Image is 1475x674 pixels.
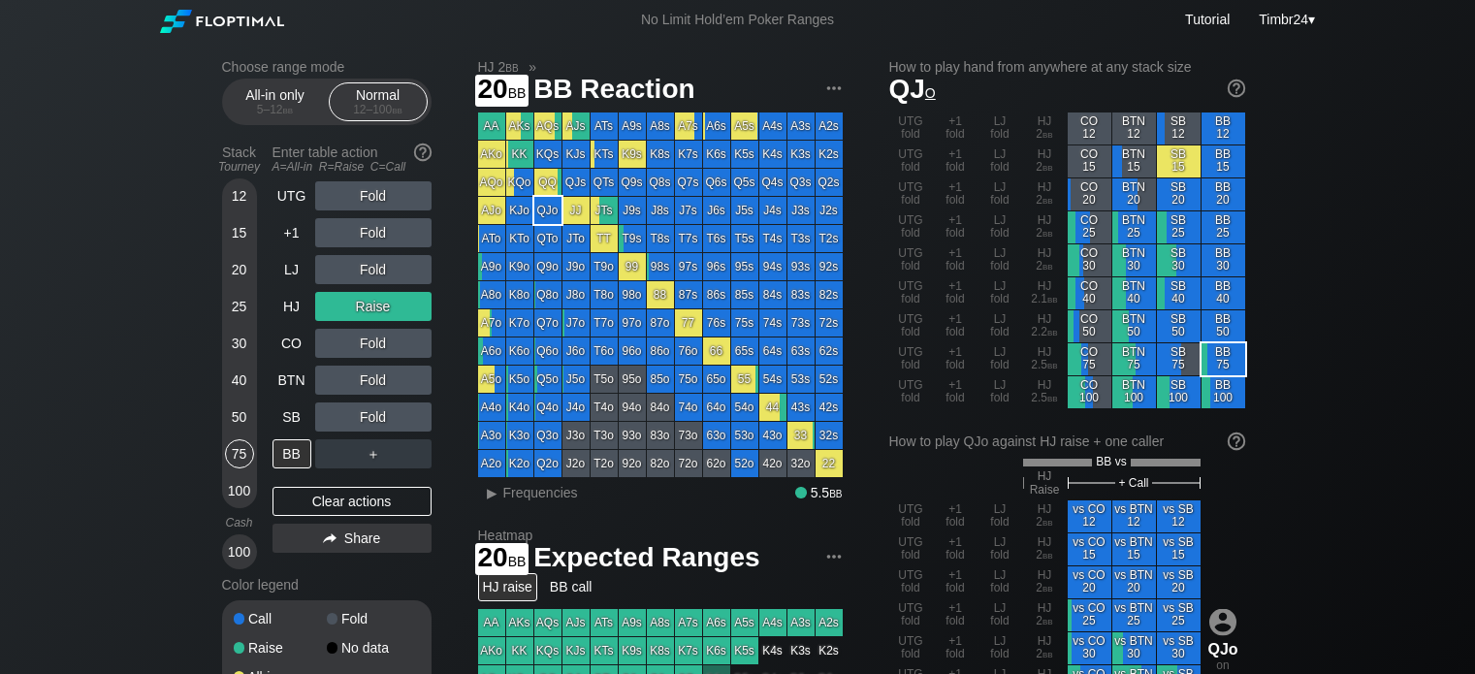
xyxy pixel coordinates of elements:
[731,394,758,421] div: 54o
[478,394,505,421] div: A4o
[978,310,1022,342] div: LJ fold
[889,59,1245,75] h2: How to play hand from anywhere at any stack size
[703,394,730,421] div: 64o
[591,337,618,365] div: T6o
[478,337,505,365] div: A6o
[1157,244,1201,276] div: SB 30
[1068,310,1111,342] div: CO 50
[647,394,674,421] div: 84o
[1047,358,1058,371] span: bb
[562,422,590,449] div: J3o
[647,253,674,280] div: 98s
[591,141,618,168] div: KTs
[214,137,265,181] div: Stack
[562,394,590,421] div: J4o
[478,366,505,393] div: A5o
[591,197,618,224] div: JTs
[1068,178,1111,210] div: CO 20
[787,253,815,280] div: 93s
[759,169,786,196] div: Q4s
[1112,376,1156,408] div: BTN 100
[647,337,674,365] div: 86o
[1202,343,1245,375] div: BB 75
[283,103,294,116] span: bb
[1157,277,1201,309] div: SB 40
[225,329,254,358] div: 30
[816,309,843,337] div: 72s
[703,169,730,196] div: Q6s
[1157,178,1201,210] div: SB 20
[1047,325,1058,338] span: bb
[889,211,933,243] div: UTG fold
[1068,211,1111,243] div: CO 25
[759,253,786,280] div: 94s
[591,422,618,449] div: T3o
[534,366,561,393] div: Q5o
[978,277,1022,309] div: LJ fold
[619,422,646,449] div: 93o
[889,74,936,104] span: QJ
[1023,343,1067,375] div: HJ 2.5
[562,169,590,196] div: QJs
[315,402,432,432] div: Fold
[816,112,843,140] div: A2s
[591,253,618,280] div: T9o
[315,439,432,468] div: ＋
[315,292,432,321] div: Raise
[816,197,843,224] div: J2s
[731,337,758,365] div: 65s
[816,141,843,168] div: K2s
[612,12,863,32] div: No Limit Hold’em Poker Ranges
[1112,145,1156,177] div: BTN 15
[234,612,327,626] div: Call
[1112,211,1156,243] div: BTN 25
[787,394,815,421] div: 43s
[619,225,646,252] div: T9s
[787,112,815,140] div: A3s
[1042,160,1053,174] span: bb
[675,112,702,140] div: A7s
[889,112,933,144] div: UTG fold
[1023,211,1067,243] div: HJ 2
[478,112,505,140] div: AA
[934,343,978,375] div: +1 fold
[534,394,561,421] div: Q4o
[1185,12,1230,27] a: Tutorial
[534,225,561,252] div: QTo
[591,394,618,421] div: T4o
[759,309,786,337] div: 74s
[273,292,311,321] div: HJ
[273,366,311,395] div: BTN
[1023,310,1067,342] div: HJ 2.2
[1112,112,1156,144] div: BTN 12
[703,112,730,140] div: A6s
[1042,226,1053,240] span: bb
[562,225,590,252] div: JTo
[703,141,730,168] div: K6s
[591,225,618,252] div: TT
[1209,608,1236,635] img: icon-avatar.b40e07d9.svg
[647,197,674,224] div: J8s
[934,244,978,276] div: +1 fold
[1202,244,1245,276] div: BB 30
[647,366,674,393] div: 85o
[787,141,815,168] div: K3s
[478,253,505,280] div: A9o
[273,329,311,358] div: CO
[647,141,674,168] div: K8s
[1202,112,1245,144] div: BB 12
[222,59,432,75] h2: Choose range mode
[534,281,561,308] div: Q8o
[1042,259,1053,273] span: bb
[508,80,527,102] span: bb
[759,141,786,168] div: K4s
[1226,431,1247,452] img: help.32db89a4.svg
[978,343,1022,375] div: LJ fold
[978,178,1022,210] div: LJ fold
[1254,9,1317,30] div: ▾
[478,225,505,252] div: ATo
[731,141,758,168] div: K5s
[816,281,843,308] div: 82s
[506,394,533,421] div: K4o
[978,211,1022,243] div: LJ fold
